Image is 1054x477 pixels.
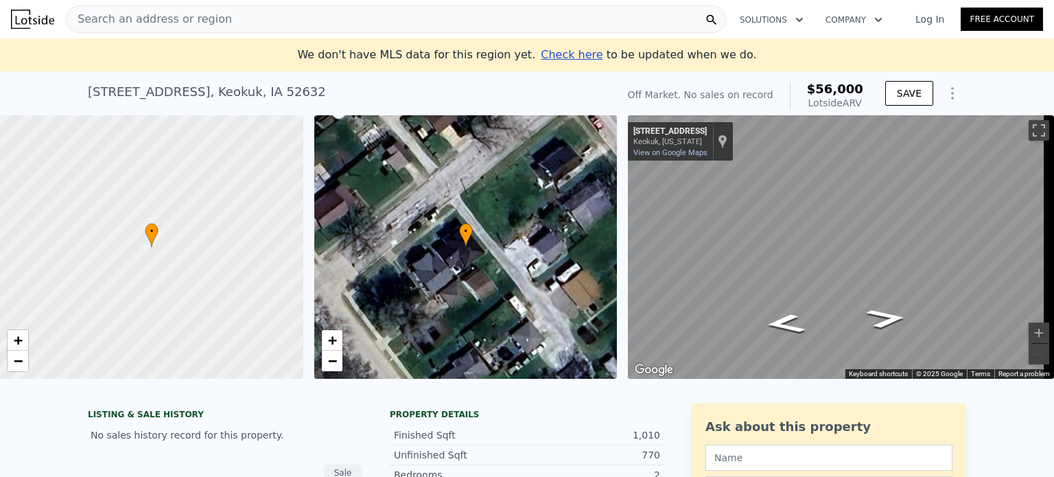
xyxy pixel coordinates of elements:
div: [STREET_ADDRESS] [633,126,707,137]
a: Zoom out [322,351,342,371]
span: © 2025 Google [916,370,963,377]
div: Ask about this property [705,417,952,437]
button: Solutions [729,8,815,32]
div: 1,010 [527,428,660,442]
span: • [459,225,473,237]
span: • [145,225,159,237]
div: Property details [390,409,664,420]
div: [STREET_ADDRESS] , Keokuk , IA 52632 [88,82,326,102]
span: − [327,352,336,369]
a: Report a problem [998,370,1050,377]
a: Show location on map [718,134,727,149]
button: Zoom out [1029,344,1049,364]
div: Keokuk, [US_STATE] [633,137,707,146]
a: Terms (opens in new tab) [971,370,990,377]
a: Log In [899,12,961,26]
span: + [14,331,23,349]
div: • [459,223,473,247]
input: Name [705,445,952,471]
div: to be updated when we do. [541,47,756,63]
a: Zoom in [8,330,28,351]
a: Free Account [961,8,1043,31]
a: Zoom in [322,330,342,351]
button: Keyboard shortcuts [849,369,908,379]
span: − [14,352,23,369]
div: Unfinished Sqft [394,448,527,462]
div: Street View [628,115,1054,379]
img: Lotside [11,10,54,29]
div: Map [628,115,1054,379]
div: 770 [527,448,660,462]
a: Open this area in Google Maps (opens a new window) [631,361,677,379]
div: Finished Sqft [394,428,527,442]
span: $56,000 [807,82,863,96]
path: Go Northeast, S 19th St [748,310,823,338]
button: Company [815,8,893,32]
div: Off Market. No sales on record [627,88,773,102]
span: Search an address or region [67,11,232,27]
button: Toggle fullscreen view [1029,120,1049,141]
span: Check here [541,48,602,61]
div: LISTING & SALE HISTORY [88,409,362,423]
div: Lotside ARV [807,96,863,110]
div: • [145,223,159,247]
button: Show Options [939,80,966,107]
a: Zoom out [8,351,28,371]
button: Zoom in [1029,323,1049,343]
path: Go Southwest, S 19th St [850,304,924,333]
div: No sales history record for this property. [88,423,362,447]
button: SAVE [885,81,933,106]
img: Google [631,361,677,379]
span: + [327,331,336,349]
div: We don't have MLS data for this region yet. [297,47,756,63]
a: View on Google Maps [633,148,707,157]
